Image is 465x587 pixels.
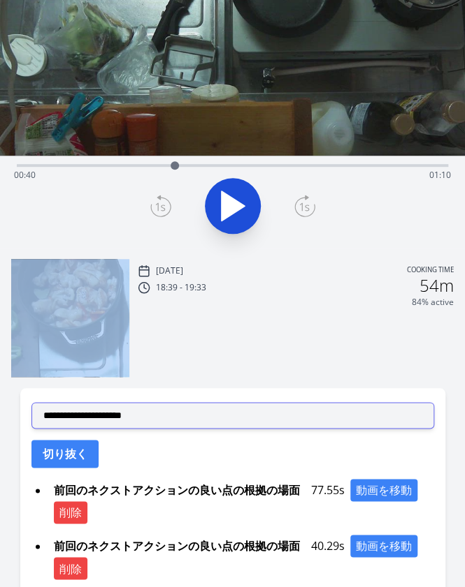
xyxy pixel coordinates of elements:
[48,535,434,579] div: 40.29s
[350,479,417,501] button: 動画を移動
[54,557,87,579] button: 削除
[156,265,183,276] p: [DATE]
[412,297,454,308] p: 84% active
[350,535,417,557] button: 動画を移動
[31,440,99,468] button: 切り抜く
[156,282,206,293] p: 18:39 - 19:33
[48,479,306,501] span: 前回のネクストアクションの良い点の根拠の場面
[11,259,129,377] img: 250924093959_thumb.jpeg
[420,277,454,294] h2: 54m
[429,169,451,181] span: 01:10
[14,169,36,181] span: 00:40
[407,265,454,277] p: Cooking time
[48,535,306,557] span: 前回のネクストアクションの良い点の根拠の場面
[54,501,87,523] button: 削除
[48,479,434,523] div: 77.55s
